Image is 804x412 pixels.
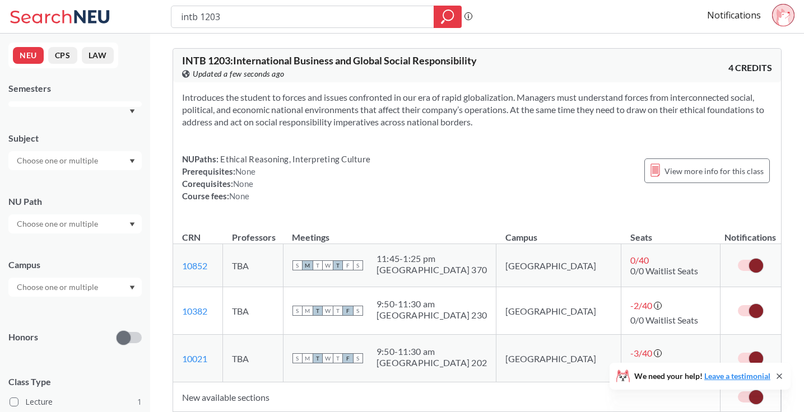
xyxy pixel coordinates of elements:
div: CRN [182,231,201,244]
input: Class, professor, course number, "phrase" [180,7,426,26]
span: F [343,353,353,363]
input: Choose one or multiple [11,154,105,167]
a: Leave a testimonial [704,371,770,381]
div: 11:45 - 1:25 pm [377,253,487,264]
div: Dropdown arrow [8,214,142,233]
td: TBA [223,244,284,287]
button: CPS [48,47,77,64]
th: Meetings [283,220,496,244]
svg: Dropdown arrow [129,159,135,163]
span: INTB 1203 : International Business and Global Social Responsibility [182,54,477,67]
svg: magnifying glass [441,9,454,25]
p: Honors [8,331,38,344]
div: Campus [8,259,142,271]
span: T [333,260,343,270]
span: None [229,191,249,201]
span: Ethical Reasoning, Interpreting Culture [219,154,370,164]
div: Dropdown arrow [8,151,142,170]
span: 0/0 Waitlist Seats [630,362,698,373]
div: Dropdown arrow [8,278,142,297]
span: Updated a few seconds ago [193,68,285,80]
span: 4 CREDITS [728,62,772,74]
a: 10021 [182,353,207,364]
div: 9:50 - 11:30 am [377,346,487,357]
span: S [353,306,363,316]
div: 9:50 - 11:30 am [377,298,487,310]
th: Notifications [720,220,780,244]
span: T [313,353,323,363]
span: T [313,260,323,270]
button: LAW [82,47,114,64]
input: Choose one or multiple [11,217,105,231]
span: T [313,306,323,316]
span: Class Type [8,376,142,388]
label: Lecture [10,395,142,409]
a: Notifications [707,9,761,21]
th: Seats [621,220,720,244]
th: Professors [223,220,284,244]
div: Subject [8,132,142,144]
span: W [323,260,333,270]
span: M [303,306,313,316]
th: Campus [496,220,621,244]
div: NU Path [8,195,142,208]
a: 10382 [182,306,207,316]
button: NEU [13,47,44,64]
span: S [292,306,303,316]
span: View more info for this class [664,164,764,178]
input: Choose one or multiple [11,280,105,294]
span: T [333,306,343,316]
span: 0/0 Waitlist Seats [630,265,698,276]
td: [GEOGRAPHIC_DATA] [496,335,621,382]
span: W [323,353,333,363]
span: M [303,353,313,363]
div: [GEOGRAPHIC_DATA] 202 [377,357,487,368]
svg: Dropdown arrow [129,109,135,114]
span: T [333,353,343,363]
td: TBA [223,287,284,335]
a: 10852 [182,260,207,271]
div: [GEOGRAPHIC_DATA] 230 [377,310,487,321]
td: TBA [223,335,284,382]
section: Introduces the student to forces and issues confronted in our era of rapid globalization. Manager... [182,91,772,128]
span: None [235,166,255,176]
span: 0/0 Waitlist Seats [630,315,698,325]
span: F [343,260,353,270]
span: 0 / 40 [630,255,649,265]
div: NUPaths: Prerequisites: Corequisites: Course fees: [182,153,370,202]
div: [GEOGRAPHIC_DATA] 370 [377,264,487,275]
svg: Dropdown arrow [129,285,135,290]
span: S [353,260,363,270]
span: 1 [137,396,142,408]
div: magnifying glass [434,6,462,28]
span: S [292,260,303,270]
span: W [323,306,333,316]
span: We need your help! [634,372,770,380]
span: S [353,353,363,363]
span: F [343,306,353,316]
span: M [303,260,313,270]
svg: Dropdown arrow [129,222,135,227]
span: S [292,353,303,363]
span: -2 / 40 [630,300,652,311]
div: Semesters [8,82,142,95]
td: New available sections [173,382,720,412]
td: [GEOGRAPHIC_DATA] [496,244,621,287]
span: -3 / 40 [630,348,652,358]
td: [GEOGRAPHIC_DATA] [496,287,621,335]
span: None [233,179,253,189]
